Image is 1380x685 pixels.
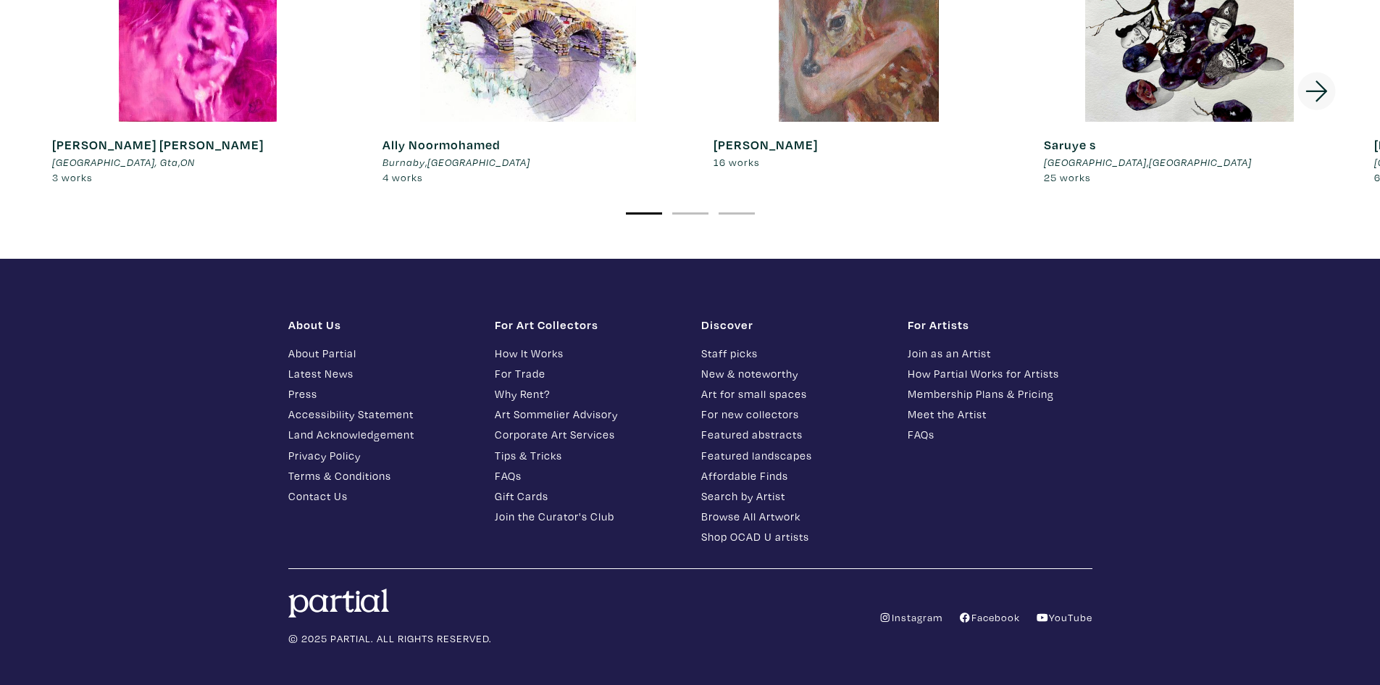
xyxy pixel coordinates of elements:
[288,386,473,402] a: Press
[1044,170,1091,184] span: 25 works
[427,155,530,169] em: [GEOGRAPHIC_DATA]
[701,345,886,362] a: Staff picks
[719,212,755,215] button: 3 of 3
[495,426,679,443] a: Corporate Art Services
[382,170,423,184] span: 4 works
[52,170,93,184] span: 3 works
[495,386,679,402] a: Why Rent?
[495,345,679,362] a: How It Works
[626,212,662,215] button: 1 of 3
[1044,136,1096,153] strong: Saruye s
[288,365,473,382] a: Latest News
[908,365,1092,382] a: How Partial Works for Artists
[908,317,1092,332] h1: For Artists
[908,406,1092,423] a: Meet the Artist
[288,488,473,505] a: Contact Us
[382,136,501,153] strong: Ally Noormohamed
[908,345,1092,362] a: Join as an Artist
[701,488,886,505] a: Search by Artist
[908,426,1092,443] a: FAQs
[701,528,886,545] a: Shop OCAD U artists
[495,447,679,464] a: Tips & Tricks
[908,386,1092,402] a: Membership Plans & Pricing
[277,589,690,647] div: © 2025 PARTIAL. ALL RIGHTS RESERVED.
[288,468,473,484] a: Terms & Conditions
[1044,154,1252,170] li: ,
[288,447,473,464] a: Privacy Policy
[180,155,195,169] em: ON
[382,154,530,170] li: ,
[701,317,886,332] h1: Discover
[495,365,679,382] a: For Trade
[1149,155,1252,169] em: [GEOGRAPHIC_DATA]
[52,136,264,153] strong: [PERSON_NAME] [PERSON_NAME]
[701,468,886,484] a: Affordable Finds
[714,136,818,153] strong: [PERSON_NAME]
[701,386,886,402] a: Art for small spaces
[1044,155,1147,169] em: [GEOGRAPHIC_DATA]
[288,406,473,423] a: Accessibility Statement
[701,426,886,443] a: Featured abstracts
[288,589,390,618] img: logo.svg
[701,447,886,464] a: Featured landscapes
[701,508,886,525] a: Browse All Artwork
[495,317,679,332] h1: For Art Collectors
[495,508,679,525] a: Join the Curator's Club
[495,468,679,484] a: FAQs
[1036,610,1092,624] a: YouTube
[701,365,886,382] a: New & noteworthy
[495,488,679,505] a: Gift Cards
[672,212,708,215] button: 2 of 3
[288,345,473,362] a: About Partial
[495,406,679,423] a: Art Sommelier Advisory
[714,155,760,169] span: 16 works
[382,155,425,169] em: Burnaby
[288,317,473,332] h1: About Us
[879,610,942,624] a: Instagram
[958,610,1020,624] a: Facebook
[288,426,473,443] a: Land Acknowledgement
[701,406,886,423] a: For new collectors
[52,154,264,170] li: ,
[52,155,178,169] em: [GEOGRAPHIC_DATA], Gta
